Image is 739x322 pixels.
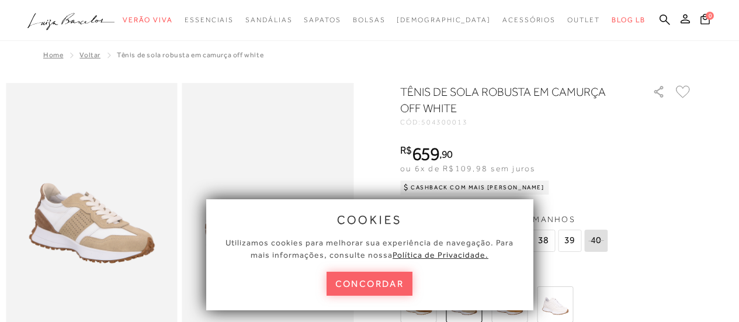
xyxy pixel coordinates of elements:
[439,149,453,160] i: ,
[558,230,581,252] span: 39
[584,230,608,252] span: 40
[502,16,556,24] span: Acessórios
[706,12,714,20] span: 0
[393,250,488,259] a: Política de Privacidade.
[43,51,63,59] a: Home
[337,213,403,226] span: cookies
[502,9,556,31] a: noSubCategoriesText
[123,9,173,31] a: noSubCategoriesText
[123,16,173,24] span: Verão Viva
[225,238,514,259] span: Utilizamos cookies para melhorar sua experiência de navegação. Para mais informações, consulte nossa
[421,118,468,126] span: 504300013
[567,9,600,31] a: noSubCategoriesText
[567,16,600,24] span: Outlet
[697,13,713,29] button: 0
[400,84,619,116] h1: TÊNIS DE SOLA ROBUSTA EM CAMURÇA OFF WHITE
[400,119,634,126] div: CÓD:
[612,9,646,31] a: BLOG LB
[185,16,234,24] span: Essenciais
[353,9,386,31] a: noSubCategoriesText
[442,148,453,160] span: 90
[185,9,234,31] a: noSubCategoriesText
[400,181,549,195] div: Cashback com Mais [PERSON_NAME]
[245,9,292,31] a: noSubCategoriesText
[397,9,491,31] a: noSubCategoriesText
[245,16,292,24] span: Sandálias
[412,143,439,164] span: 659
[117,51,263,59] span: TÊNIS DE SOLA ROBUSTA EM CAMURÇA OFF WHITE
[79,51,100,59] a: Voltar
[400,145,412,155] i: R$
[400,273,692,281] span: Mais cores
[304,9,341,31] a: noSubCategoriesText
[327,272,413,296] button: concordar
[304,16,341,24] span: Sapatos
[400,164,535,173] span: ou 6x de R$109,98 sem juros
[353,16,386,24] span: Bolsas
[397,16,491,24] span: [DEMOGRAPHIC_DATA]
[612,16,646,24] span: BLOG LB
